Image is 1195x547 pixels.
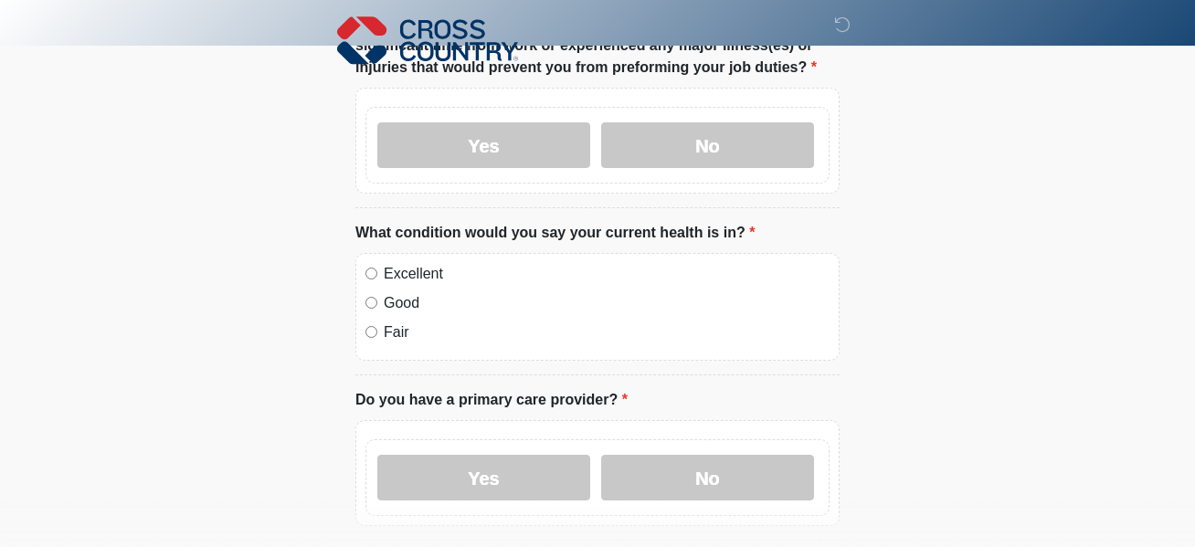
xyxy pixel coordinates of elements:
label: What condition would you say your current health is in? [355,222,755,244]
input: Excellent [365,268,377,279]
label: Yes [377,455,590,500]
img: Cross Country Logo [337,14,518,67]
label: Excellent [384,263,830,285]
label: Yes [377,122,590,168]
label: Good [384,292,830,314]
input: Good [365,297,377,309]
label: No [601,455,814,500]
label: No [601,122,814,168]
input: Fair [365,326,377,338]
label: Fair [384,321,830,343]
label: Do you have a primary care provider? [355,389,628,411]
